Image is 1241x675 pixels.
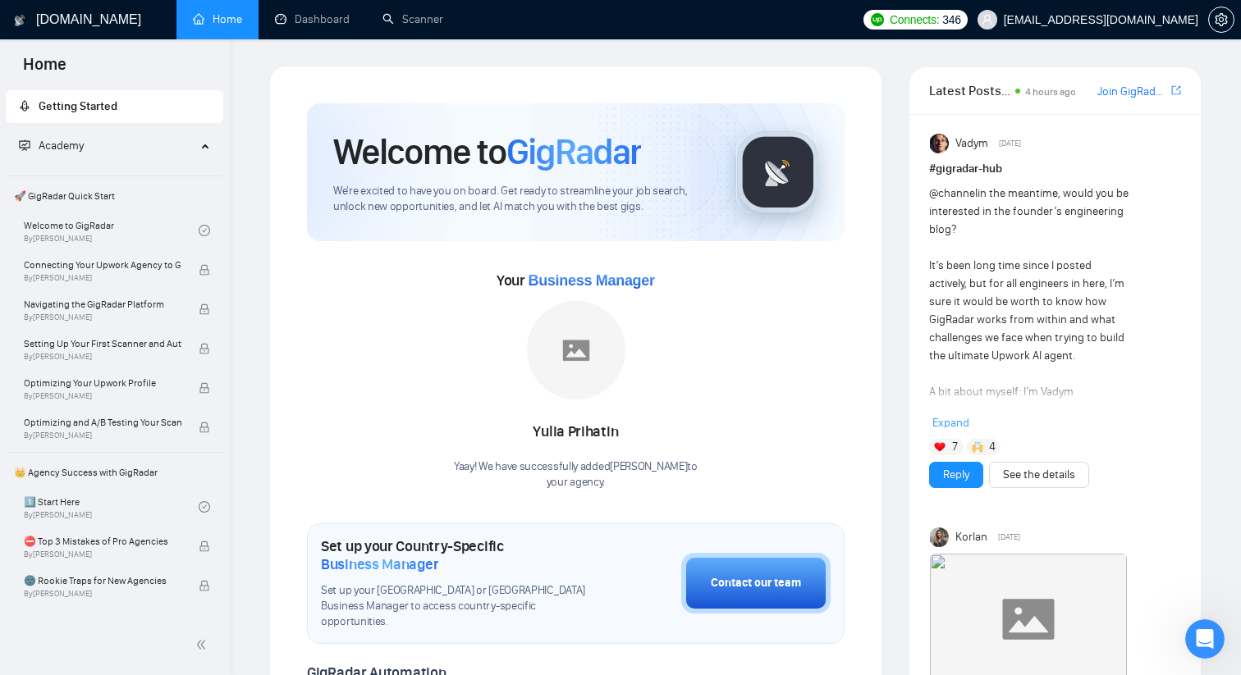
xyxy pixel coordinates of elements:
span: Your [497,271,655,290]
iframe: Intercom live chat [1185,619,1225,659]
img: ❤️ [934,441,946,453]
span: By [PERSON_NAME] [24,352,181,362]
a: searchScanner [382,12,443,26]
span: setting [1209,13,1234,26]
span: Set up your [GEOGRAPHIC_DATA] or [GEOGRAPHIC_DATA] Business Manager to access country-specific op... [321,583,599,630]
span: ☠️ Fatal Traps for Solo Freelancers [24,612,181,628]
span: Home [10,52,80,87]
span: By [PERSON_NAME] [24,589,181,599]
img: 🙌 [972,441,983,453]
span: By [PERSON_NAME] [24,312,181,322]
span: Business Manager [321,555,438,573]
span: rocket [19,100,30,112]
a: 1️⃣ Start HereBy[PERSON_NAME] [24,489,199,525]
span: GigRadar [506,130,641,174]
span: Optimizing and A/B Testing Your Scanner for Better Results [24,414,181,431]
span: Connecting Your Upwork Agency to GigRadar [24,257,181,273]
span: Getting Started [39,99,117,113]
button: See the details [989,462,1089,488]
span: Korlan [955,528,987,546]
a: Reply [943,466,969,484]
span: Expand [932,416,969,430]
span: lock [199,382,210,394]
span: By [PERSON_NAME] [24,550,181,559]
span: user [982,14,993,25]
li: Getting Started [6,90,223,123]
span: 🚀 GigRadar Quick Start [7,180,222,212]
span: 👑 Agency Success with GigRadar [7,456,222,489]
span: By [PERSON_NAME] [24,273,181,283]
span: 4 [989,439,996,455]
div: Yaay! We have successfully added [PERSON_NAME] to [454,459,698,490]
span: Academy [19,139,84,153]
button: Contact our team [681,553,831,613]
span: Optimizing Your Upwork Profile [24,375,181,391]
span: @channel [929,186,978,200]
span: [DATE] [998,530,1020,545]
a: Welcome to GigRadarBy[PERSON_NAME] [24,212,199,249]
img: placeholder.png [527,301,625,399]
img: Korlan [930,527,950,547]
span: ⛔ Top 3 Mistakes of Pro Agencies [24,533,181,550]
span: Latest Posts from the GigRadar Community [929,80,1010,101]
span: fund-projection-screen [19,139,30,151]
span: We're excited to have you on board. Get ready to streamline your job search, unlock new opportuni... [333,184,710,215]
p: your agency . [454,475,698,490]
span: 🌚 Rookie Traps for New Agencies [24,572,181,589]
span: export [1171,84,1181,97]
span: lock [199,540,210,552]
h1: # gigradar-hub [929,160,1181,178]
a: Join GigRadar Slack Community [1097,83,1168,101]
span: 346 [942,11,960,29]
span: double-left [195,636,212,653]
button: setting [1208,7,1234,33]
span: Business Manager [528,272,654,289]
span: check-circle [199,225,210,236]
span: 7 [952,439,958,455]
a: See the details [1003,466,1075,484]
span: [DATE] [999,136,1021,151]
h1: Welcome to [333,130,641,174]
a: export [1171,83,1181,98]
img: Vadym [930,134,950,153]
div: Contact our team [711,574,801,592]
span: Academy [39,139,84,153]
span: Setting Up Your First Scanner and Auto-Bidder [24,335,181,352]
span: check-circle [199,501,210,513]
span: Vadym [955,135,988,153]
a: dashboardDashboard [275,12,350,26]
span: lock [199,303,210,315]
button: Reply [929,462,983,488]
img: gigradar-logo.png [737,131,819,213]
span: By [PERSON_NAME] [24,391,181,401]
span: lock [199,580,210,591]
span: By [PERSON_NAME] [24,431,181,440]
a: setting [1208,13,1234,26]
span: Navigating the GigRadar Platform [24,296,181,312]
span: lock [199,422,210,433]
span: Connects: [890,11,939,29]
img: upwork-logo.png [871,13,884,26]
h1: Set up your Country-Specific [321,537,599,573]
span: lock [199,264,210,276]
div: Yulia Prihatin [454,418,698,446]
span: 4 hours ago [1025,86,1076,98]
img: logo [14,7,25,34]
span: lock [199,343,210,354]
a: homeHome [193,12,242,26]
